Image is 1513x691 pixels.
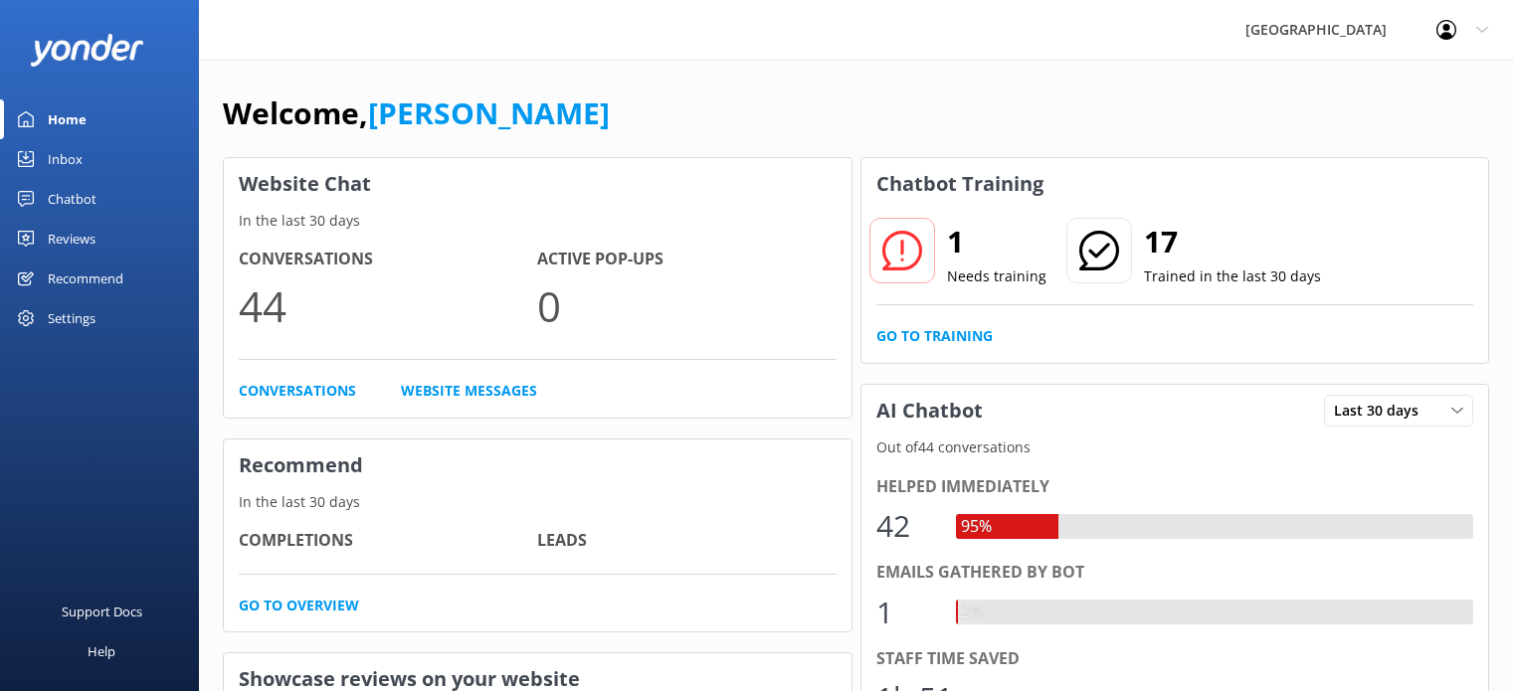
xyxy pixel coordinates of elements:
div: Support Docs [62,592,142,631]
div: Recommend [48,259,123,298]
h3: Recommend [224,439,851,491]
a: [PERSON_NAME] [368,92,610,133]
a: Conversations [239,380,356,402]
h4: Active Pop-ups [537,247,836,272]
div: Home [48,99,87,139]
h2: 1 [947,218,1046,265]
div: Help [88,631,115,671]
p: In the last 30 days [224,491,851,513]
div: 95% [956,514,997,540]
div: Helped immediately [876,474,1474,500]
div: Chatbot [48,179,96,219]
p: 0 [537,272,836,339]
h1: Welcome, [223,89,610,137]
img: yonder-white-logo.png [30,34,144,67]
h3: Chatbot Training [861,158,1058,210]
div: Inbox [48,139,83,179]
div: Staff time saved [876,646,1474,672]
h4: Conversations [239,247,537,272]
h4: Completions [239,528,537,554]
div: 2% [956,600,988,625]
span: Last 30 days [1334,400,1430,422]
h3: Website Chat [224,158,851,210]
p: 44 [239,272,537,339]
div: Emails gathered by bot [876,560,1474,586]
div: 42 [876,502,936,550]
div: Reviews [48,219,95,259]
a: Go to overview [239,595,359,616]
div: Settings [48,298,95,338]
h4: Leads [537,528,836,554]
a: Go to Training [876,325,993,347]
p: Needs training [947,265,1046,287]
p: Trained in the last 30 days [1144,265,1321,287]
h2: 17 [1144,218,1321,265]
a: Website Messages [401,380,537,402]
h3: AI Chatbot [861,385,998,436]
p: Out of 44 conversations [861,436,1489,458]
div: 1 [876,589,936,636]
p: In the last 30 days [224,210,851,232]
